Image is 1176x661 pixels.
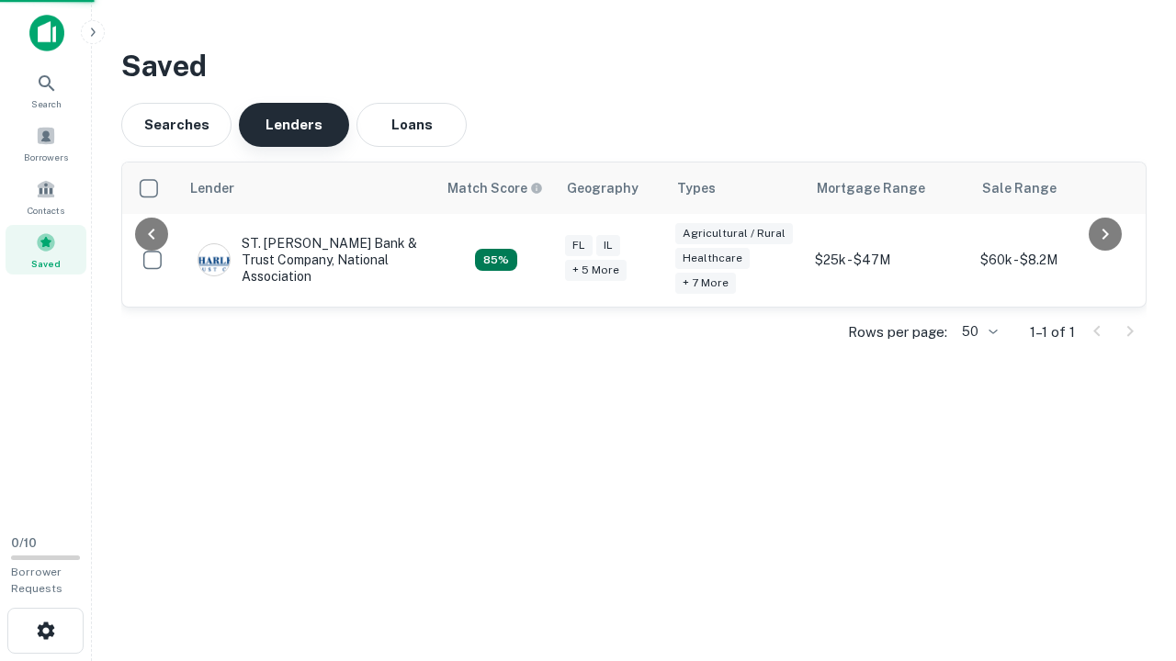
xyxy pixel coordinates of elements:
[28,203,64,218] span: Contacts
[190,177,234,199] div: Lender
[565,260,627,281] div: + 5 more
[239,103,349,147] button: Lenders
[447,178,543,198] div: Capitalize uses an advanced AI algorithm to match your search with the best lender. The match sco...
[11,536,37,550] span: 0 / 10
[356,103,467,147] button: Loans
[848,321,947,343] p: Rows per page:
[556,162,666,214] th: Geography
[6,118,86,168] a: Borrowers
[971,214,1136,307] td: $60k - $8.2M
[31,256,61,271] span: Saved
[955,319,1001,345] div: 50
[179,162,436,214] th: Lender
[971,162,1136,214] th: Sale Range
[6,225,86,274] a: Saved
[677,177,716,199] div: Types
[596,235,620,256] div: IL
[817,177,925,199] div: Mortgage Range
[6,65,86,115] a: Search
[567,177,639,199] div: Geography
[806,214,971,307] td: $25k - $47M
[675,273,736,294] div: + 7 more
[121,44,1147,88] h3: Saved
[565,235,593,256] div: FL
[1030,321,1075,343] p: 1–1 of 1
[11,566,62,595] span: Borrower Requests
[806,162,971,214] th: Mortgage Range
[447,178,539,198] h6: Match Score
[982,177,1057,199] div: Sale Range
[24,150,68,164] span: Borrowers
[121,103,232,147] button: Searches
[666,162,806,214] th: Types
[1084,514,1176,602] iframe: Chat Widget
[6,172,86,221] a: Contacts
[675,248,750,269] div: Healthcare
[675,223,793,244] div: Agricultural / Rural
[198,244,230,275] img: picture
[31,96,62,111] span: Search
[475,249,517,271] div: Capitalize uses an advanced AI algorithm to match your search with the best lender. The match sco...
[198,235,418,286] div: ST. [PERSON_NAME] Bank & Trust Company, National Association
[29,15,64,51] img: capitalize-icon.png
[436,162,556,214] th: Capitalize uses an advanced AI algorithm to match your search with the best lender. The match sco...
